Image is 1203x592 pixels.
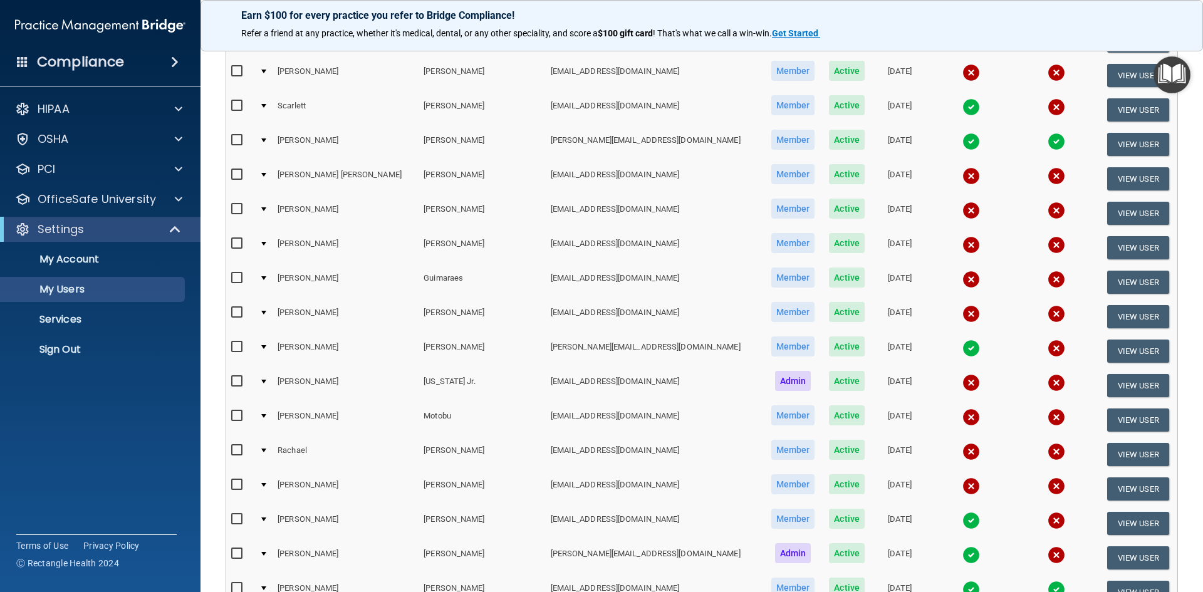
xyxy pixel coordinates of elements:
[419,334,545,368] td: [PERSON_NAME]
[829,440,865,460] span: Active
[1107,477,1169,501] button: View User
[38,132,69,147] p: OSHA
[829,405,865,425] span: Active
[829,130,865,150] span: Active
[962,236,980,254] img: cross.ca9f0e7f.svg
[598,28,653,38] strong: $100 gift card
[872,127,927,162] td: [DATE]
[273,368,419,403] td: [PERSON_NAME]
[1107,374,1169,397] button: View User
[962,512,980,529] img: tick.e7d51cea.svg
[419,368,545,403] td: [US_STATE] Jr.
[419,58,545,93] td: [PERSON_NAME]
[962,340,980,357] img: tick.e7d51cea.svg
[771,233,815,253] span: Member
[1107,305,1169,328] button: View User
[15,162,182,177] a: PCI
[15,192,182,207] a: OfficeSafe University
[775,543,811,563] span: Admin
[1154,56,1190,93] button: Open Resource Center
[546,162,764,196] td: [EMAIL_ADDRESS][DOMAIN_NAME]
[1048,271,1065,288] img: cross.ca9f0e7f.svg
[546,472,764,506] td: [EMAIL_ADDRESS][DOMAIN_NAME]
[1107,340,1169,363] button: View User
[419,93,545,127] td: [PERSON_NAME]
[872,265,927,299] td: [DATE]
[419,299,545,334] td: [PERSON_NAME]
[419,506,545,541] td: [PERSON_NAME]
[872,162,927,196] td: [DATE]
[829,267,865,288] span: Active
[1048,98,1065,116] img: cross.ca9f0e7f.svg
[546,127,764,162] td: [PERSON_NAME][EMAIL_ADDRESS][DOMAIN_NAME]
[771,267,815,288] span: Member
[1107,408,1169,432] button: View User
[546,368,764,403] td: [EMAIL_ADDRESS][DOMAIN_NAME]
[38,101,70,117] p: HIPAA
[419,472,545,506] td: [PERSON_NAME]
[16,539,68,552] a: Terms of Use
[241,28,598,38] span: Refer a friend at any practice, whether it's medical, dental, or any other speciality, and score a
[1107,271,1169,294] button: View User
[15,222,182,237] a: Settings
[771,130,815,150] span: Member
[8,343,179,356] p: Sign Out
[1048,477,1065,495] img: cross.ca9f0e7f.svg
[546,506,764,541] td: [EMAIL_ADDRESS][DOMAIN_NAME]
[419,231,545,265] td: [PERSON_NAME]
[872,93,927,127] td: [DATE]
[872,58,927,93] td: [DATE]
[546,299,764,334] td: [EMAIL_ADDRESS][DOMAIN_NAME]
[273,196,419,231] td: [PERSON_NAME]
[546,437,764,472] td: [EMAIL_ADDRESS][DOMAIN_NAME]
[1107,133,1169,156] button: View User
[273,506,419,541] td: [PERSON_NAME]
[273,403,419,437] td: [PERSON_NAME]
[872,472,927,506] td: [DATE]
[546,196,764,231] td: [EMAIL_ADDRESS][DOMAIN_NAME]
[872,231,927,265] td: [DATE]
[771,199,815,219] span: Member
[419,437,545,472] td: [PERSON_NAME]
[1048,167,1065,185] img: cross.ca9f0e7f.svg
[546,231,764,265] td: [EMAIL_ADDRESS][DOMAIN_NAME]
[829,371,865,391] span: Active
[241,9,1162,21] p: Earn $100 for every practice you refer to Bridge Compliance!
[273,93,419,127] td: Scarlett
[962,546,980,564] img: tick.e7d51cea.svg
[38,222,84,237] p: Settings
[1048,236,1065,254] img: cross.ca9f0e7f.svg
[273,265,419,299] td: [PERSON_NAME]
[771,474,815,494] span: Member
[8,283,179,296] p: My Users
[771,405,815,425] span: Member
[829,302,865,322] span: Active
[1048,443,1065,460] img: cross.ca9f0e7f.svg
[419,265,545,299] td: Guimaraes
[8,253,179,266] p: My Account
[419,127,545,162] td: [PERSON_NAME]
[1048,512,1065,529] img: cross.ca9f0e7f.svg
[962,443,980,460] img: cross.ca9f0e7f.svg
[83,539,140,552] a: Privacy Policy
[829,233,865,253] span: Active
[8,313,179,326] p: Services
[37,53,124,71] h4: Compliance
[829,336,865,356] span: Active
[771,509,815,529] span: Member
[829,543,865,563] span: Active
[273,58,419,93] td: [PERSON_NAME]
[419,196,545,231] td: [PERSON_NAME]
[872,368,927,403] td: [DATE]
[962,477,980,495] img: cross.ca9f0e7f.svg
[1048,64,1065,81] img: cross.ca9f0e7f.svg
[872,506,927,541] td: [DATE]
[1107,167,1169,190] button: View User
[1048,340,1065,357] img: cross.ca9f0e7f.svg
[273,127,419,162] td: [PERSON_NAME]
[962,305,980,323] img: cross.ca9f0e7f.svg
[962,98,980,116] img: tick.e7d51cea.svg
[273,541,419,575] td: [PERSON_NAME]
[419,403,545,437] td: Motobu
[1107,202,1169,225] button: View User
